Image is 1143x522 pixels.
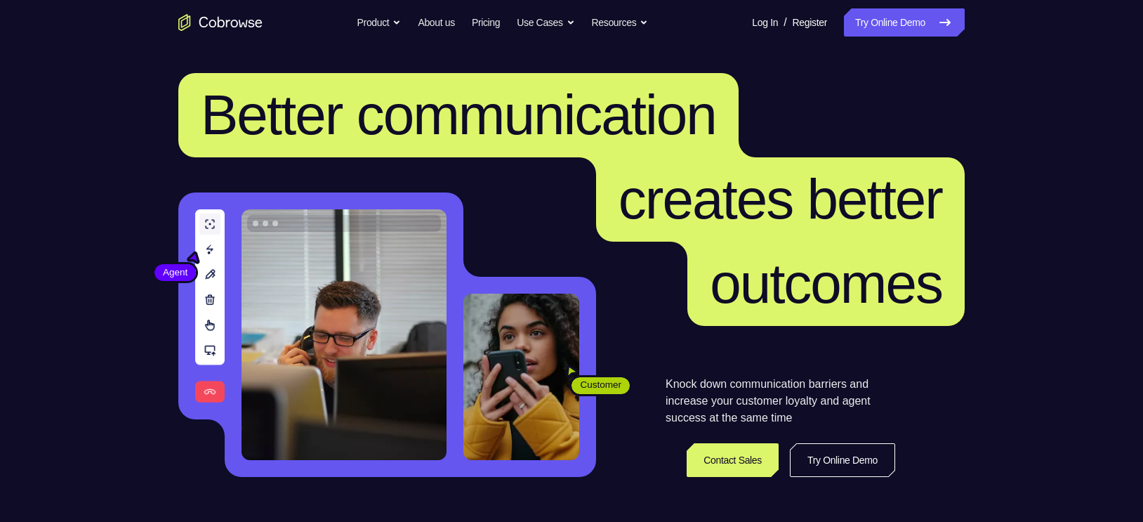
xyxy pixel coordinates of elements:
span: / [784,14,786,31]
button: Use Cases [517,8,574,37]
img: A customer support agent talking on the phone [242,209,447,460]
a: Go to the home page [178,14,263,31]
a: Register [793,8,827,37]
p: Knock down communication barriers and increase your customer loyalty and agent success at the sam... [666,376,895,426]
span: Better communication [201,84,716,146]
span: creates better [619,168,942,230]
span: outcomes [710,252,942,315]
button: Resources [592,8,649,37]
a: About us [418,8,454,37]
a: Contact Sales [687,443,779,477]
button: Product [357,8,402,37]
img: A customer holding their phone [463,294,579,460]
a: Pricing [472,8,500,37]
a: Try Online Demo [790,443,895,477]
a: Log In [752,8,778,37]
a: Try Online Demo [844,8,965,37]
